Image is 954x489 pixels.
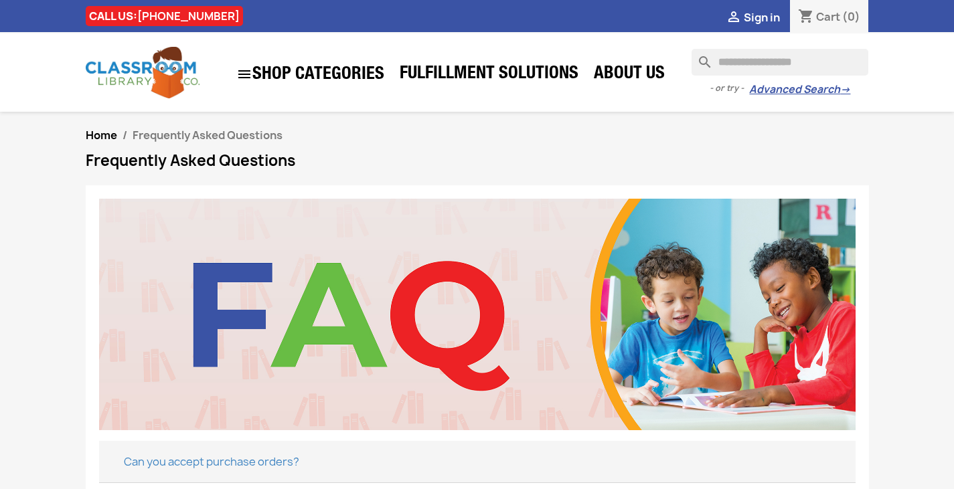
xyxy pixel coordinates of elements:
a:  Sign in [726,10,780,25]
img: CLC_FAQ.jpg [99,199,856,430]
i: search [692,49,708,65]
a: Advanced Search→ [749,83,850,96]
span: - or try - [710,82,749,95]
i: shopping_cart [798,9,814,25]
span: Frequently Asked Questions [133,128,283,142]
span: (0) [842,9,860,24]
a: [PHONE_NUMBER] [137,9,240,23]
input: Search [692,49,868,76]
span: Cart [816,9,840,24]
span: Sign in [744,10,780,25]
div: CALL US: [86,6,243,26]
a: SHOP CATEGORIES [230,60,391,89]
button: Can you accept purchase orders? [112,449,311,474]
h1: Frequently Asked Questions [86,153,869,169]
i:  [236,66,252,82]
img: Classroom Library Company [86,47,200,98]
a: About Us [587,62,671,88]
i:  [726,10,742,26]
span: → [840,83,850,96]
a: Fulfillment Solutions [393,62,585,88]
a: Home [86,128,117,142]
